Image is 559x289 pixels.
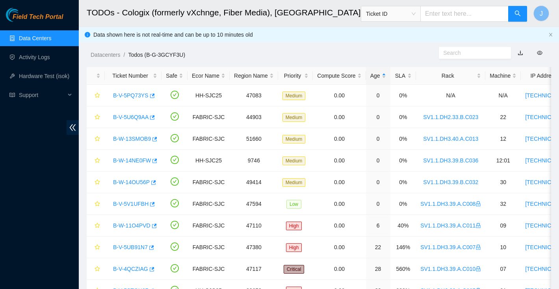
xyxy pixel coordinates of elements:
span: search [514,10,521,18]
td: FABRIC-SJC [188,106,230,128]
td: 560% [390,258,416,280]
button: star [91,176,100,188]
a: SV1.1.DH2.33.B.C023 [423,114,478,120]
a: B-W-14OU56P [113,179,150,185]
td: 0.00 [313,106,366,128]
a: Hardware Test (isok) [19,73,69,79]
a: SV1.1.DH3.39.A.C008lock [420,201,481,207]
td: 22 [485,106,521,128]
span: Medium [282,157,306,165]
td: 0.00 [313,193,366,215]
span: check-circle [171,264,179,272]
span: star [95,136,100,142]
span: star [95,266,100,272]
td: 10 [485,237,521,258]
button: close [548,32,553,37]
td: 0.00 [313,215,366,237]
td: 0.00 [313,85,366,106]
span: lock [475,201,481,207]
span: check-circle [171,177,179,186]
span: lock [475,223,481,228]
td: FABRIC-SJC [188,237,230,258]
td: 47110 [230,215,278,237]
td: FABRIC-SJC [188,215,230,237]
span: lock [475,244,481,250]
td: 47380 [230,237,278,258]
td: 32 [485,193,521,215]
td: FABRIC-SJC [188,128,230,150]
span: Medium [282,178,306,187]
span: Medium [282,135,306,144]
span: check-circle [171,134,179,142]
td: 0.00 [313,172,366,193]
a: Datacenters [91,52,120,58]
td: 49414 [230,172,278,193]
span: Ticket ID [366,8,416,20]
button: star [91,241,100,254]
td: 0.00 [313,128,366,150]
span: / [123,52,125,58]
span: star [95,114,100,121]
a: Akamai TechnologiesField Tech Portal [6,14,63,24]
a: SV1.1.DH3.39.B.C032 [423,179,478,185]
span: check-circle [171,112,179,121]
td: 6 [366,215,390,237]
button: star [91,198,100,210]
td: 51660 [230,128,278,150]
td: 0% [390,193,416,215]
td: 0.00 [313,258,366,280]
td: 44903 [230,106,278,128]
td: HH-SJC25 [188,150,230,172]
span: Medium [282,91,306,100]
span: star [95,223,100,229]
td: 0% [390,150,416,172]
td: FABRIC-SJC [188,258,230,280]
span: check-circle [171,199,179,207]
td: 0 [366,106,390,128]
td: N/A [416,85,485,106]
button: star [91,132,100,145]
a: B-V-5PQ73YS [113,92,149,99]
span: Critical [284,265,305,274]
a: SV1.1.DH3.39.A.C011lock [420,222,481,229]
td: 07 [485,258,521,280]
a: B-V-4QCZIAG [113,266,148,272]
td: 30 [485,172,521,193]
td: 0% [390,172,416,193]
td: 146% [390,237,416,258]
span: Low [286,200,301,209]
td: 0.00 [313,150,366,172]
td: 28 [366,258,390,280]
a: download [518,50,523,56]
td: HH-SJC25 [188,85,230,106]
td: 0 [366,172,390,193]
a: B-V-5U6Q9AA [113,114,149,120]
a: Data Centers [19,35,51,41]
td: 9746 [230,150,278,172]
a: Todos (B-G-3GCYF3U) [128,52,185,58]
span: double-left [67,120,79,135]
a: B-W-14NE0FW [113,157,151,164]
a: SV1.1.DH3.39.A.C007lock [420,244,481,250]
span: check-circle [171,242,179,251]
td: 0% [390,85,416,106]
a: B-V-5UB91N7 [113,244,148,250]
span: Field Tech Portal [13,13,63,21]
span: J [540,9,543,19]
span: High [286,243,302,252]
span: star [95,179,100,186]
img: Akamai Technologies [6,8,40,22]
a: Activity Logs [19,54,50,60]
td: 40% [390,215,416,237]
td: 47117 [230,258,278,280]
button: search [508,6,527,22]
button: star [91,219,100,232]
input: Enter text here... [420,6,509,22]
td: 0 [366,150,390,172]
span: lock [475,266,481,272]
a: SV1.1.DH3.40.A.C013 [423,136,478,142]
td: FABRIC-SJC [188,193,230,215]
span: star [95,93,100,99]
span: High [286,222,302,230]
